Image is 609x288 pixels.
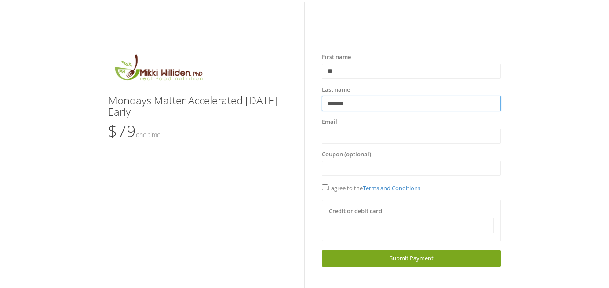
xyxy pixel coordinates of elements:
iframe: Secure card payment input frame [335,222,488,229]
label: Credit or debit card [329,207,382,216]
label: Email [322,118,337,126]
span: Submit Payment [390,254,434,262]
img: MikkiLogoMain.png [108,53,208,86]
a: Terms and Conditions [363,184,420,192]
span: I agree to the [322,184,420,192]
span: $79 [108,120,160,142]
label: Coupon (optional) [322,150,371,159]
label: Last name [322,85,350,94]
label: First name [322,53,351,62]
small: One time [136,130,160,139]
a: Submit Payment [322,250,501,266]
h3: Mondays Matter Accelerated [DATE] Early [108,95,287,118]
